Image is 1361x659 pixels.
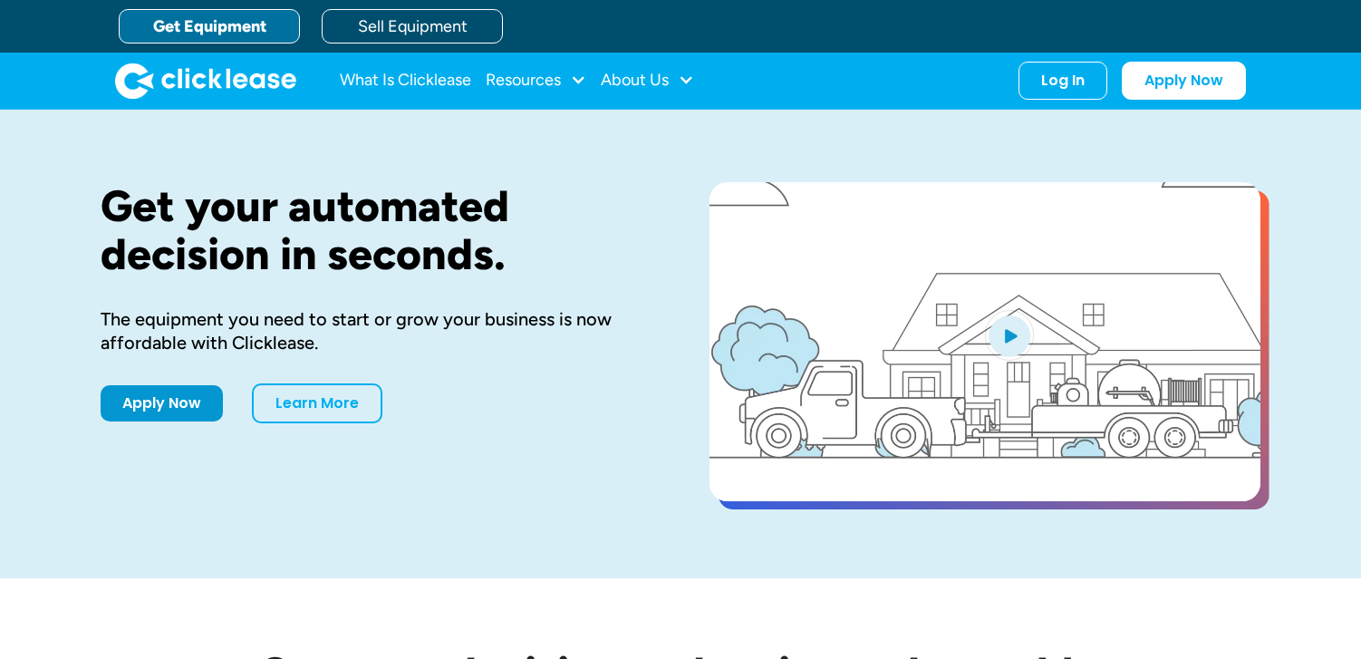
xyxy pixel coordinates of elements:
[1122,62,1246,100] a: Apply Now
[101,385,223,422] a: Apply Now
[252,383,382,423] a: Learn More
[101,182,652,278] h1: Get your automated decision in seconds.
[709,182,1260,501] a: open lightbox
[601,63,694,99] div: About Us
[101,307,652,354] div: The equipment you need to start or grow your business is now affordable with Clicklease.
[1041,72,1085,90] div: Log In
[115,63,296,99] img: Clicklease logo
[985,310,1034,361] img: Blue play button logo on a light blue circular background
[340,63,471,99] a: What Is Clicklease
[486,63,586,99] div: Resources
[119,9,300,44] a: Get Equipment
[115,63,296,99] a: home
[322,9,503,44] a: Sell Equipment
